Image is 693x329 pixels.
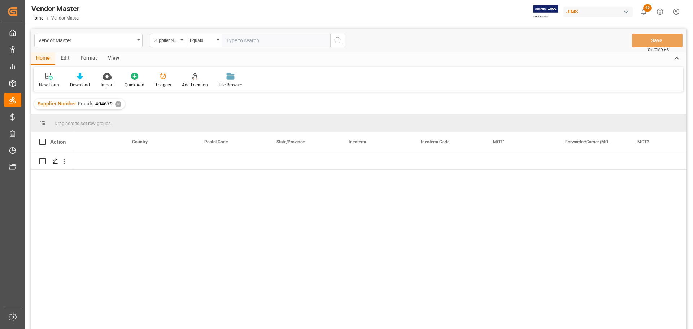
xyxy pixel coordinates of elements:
span: 404679 [95,101,113,107]
span: Ctrl/CMD + S [648,47,669,52]
div: Home [31,52,55,65]
div: Supplier Number [154,35,178,44]
div: Press SPACE to select this row. [31,152,74,170]
div: File Browser [219,82,242,88]
span: Drag here to set row groups [55,121,111,126]
span: Incoterm Code [421,139,449,144]
div: Action [50,139,66,145]
button: Help Center [652,4,668,20]
div: Import [101,82,114,88]
button: search button [330,34,345,47]
div: Vendor Master [38,35,135,44]
div: Download [70,82,90,88]
span: 46 [643,4,652,12]
div: Format [75,52,103,65]
div: Triggers [155,82,171,88]
img: Exertis%20JAM%20-%20Email%20Logo.jpg_1722504956.jpg [533,5,558,18]
button: open menu [186,34,222,47]
span: MOT1 [493,139,505,144]
button: Save [632,34,683,47]
div: Add Location [182,82,208,88]
div: JIMS [563,7,633,17]
button: JIMS [563,5,636,18]
span: Forwarder/Carrier (MOT1) [565,139,614,144]
button: show 46 new notifications [636,4,652,20]
div: New Form [39,82,59,88]
span: Postal Code [204,139,228,144]
div: Edit [55,52,75,65]
span: Incoterm [349,139,366,144]
span: Country [132,139,148,144]
div: Equals [190,35,214,44]
a: Home [31,16,43,21]
div: Vendor Master [31,3,80,14]
div: View [103,52,125,65]
input: Type to search [222,34,330,47]
span: State/Province [276,139,305,144]
div: ✕ [115,101,121,107]
span: MOT2 [637,139,649,144]
div: Quick Add [125,82,144,88]
span: Supplier Number [38,101,76,107]
span: Equals [78,101,93,107]
button: open menu [150,34,186,47]
button: open menu [34,34,143,47]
